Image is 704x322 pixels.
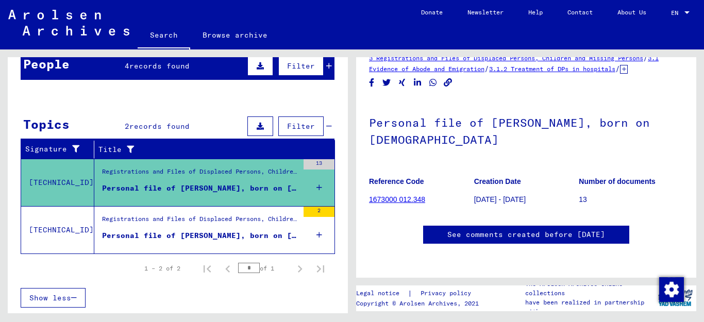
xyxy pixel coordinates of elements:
button: First page [197,258,217,279]
button: Share on WhatsApp [428,76,439,89]
img: yv_logo.png [656,285,695,311]
span: / [643,53,648,62]
button: Filter [278,116,324,136]
img: Arolsen_neg.svg [8,10,129,36]
div: Registrations and Files of Displaced Persons, Children and Missing Persons / Evidence of Abode an... [102,167,298,181]
a: Search [138,23,190,49]
button: Share on Xing [397,76,408,89]
span: EN [671,9,682,16]
button: Show less [21,288,86,308]
button: Next page [290,258,310,279]
span: / [615,64,620,73]
h1: Personal file of [PERSON_NAME], born on [DEMOGRAPHIC_DATA] [369,99,683,161]
p: The Arolsen Archives online collections [525,279,654,298]
div: Personal file of [PERSON_NAME], born on [DEMOGRAPHIC_DATA] [102,183,298,194]
div: Personal file of [PERSON_NAME], born on [DEMOGRAPHIC_DATA], born in [GEOGRAPHIC_DATA] [102,230,298,241]
span: 4 [125,61,129,71]
span: Filter [287,122,315,131]
img: Change consent [659,277,684,302]
button: Last page [310,258,331,279]
div: Title [98,141,325,158]
div: Registrations and Files of Displaced Persons, Children and Missing Persons / Relief Programs of V... [102,214,298,229]
span: Show less [29,293,71,302]
div: | [356,288,483,299]
a: 3.1.2 Treatment of DPs in hospitals [489,65,615,73]
b: Reference Code [369,177,424,185]
a: Legal notice [356,288,408,299]
a: Browse archive [190,23,280,47]
p: [DATE] - [DATE] [474,194,579,205]
a: 1673000 012.348 [369,195,425,204]
button: Share on Twitter [381,76,392,89]
span: records found [129,61,190,71]
button: Filter [278,56,324,76]
button: Copy link [443,76,454,89]
b: Number of documents [579,177,656,185]
div: Signature [25,144,86,155]
div: Signature [25,141,96,158]
span: / [484,64,489,73]
span: Filter [287,61,315,71]
p: Copyright © Arolsen Archives, 2021 [356,299,483,308]
button: Share on Facebook [366,76,377,89]
div: Title [98,144,314,155]
button: Share on LinkedIn [412,76,423,89]
div: People [23,55,70,73]
a: See comments created before [DATE] [447,229,605,240]
b: Creation Date [474,177,521,185]
p: 13 [579,194,683,205]
p: have been realized in partnership with [525,298,654,316]
button: Previous page [217,258,238,279]
a: Privacy policy [412,288,483,299]
a: 3 Registrations and Files of Displaced Persons, Children and Missing Persons [369,54,643,62]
